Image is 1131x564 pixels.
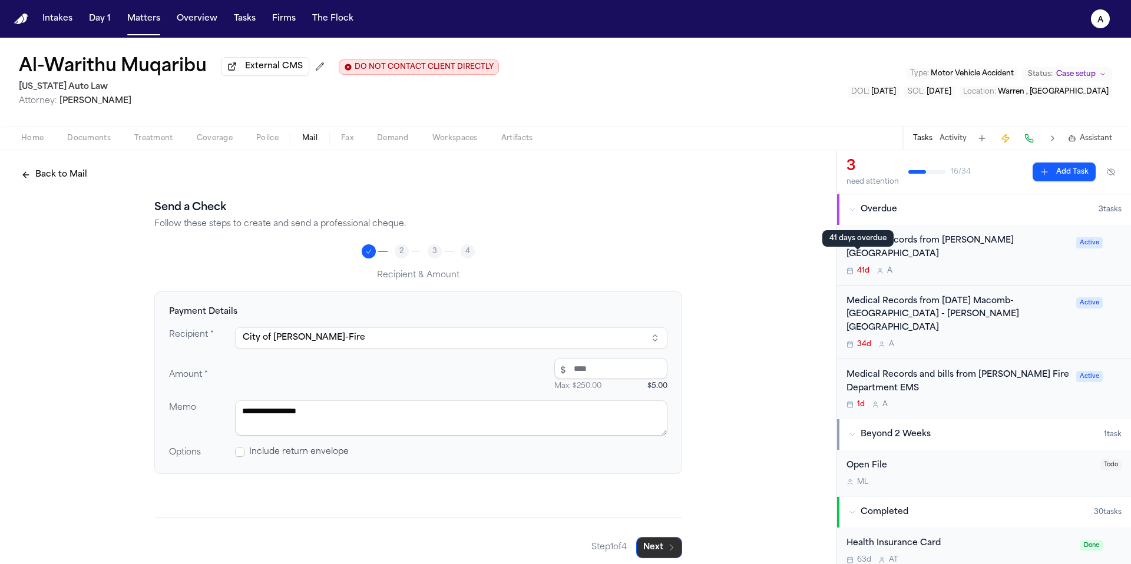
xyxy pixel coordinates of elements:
[465,247,470,256] span: 4
[846,295,1069,335] div: Medical Records from [DATE] Macomb-[GEOGRAPHIC_DATA] - [PERSON_NAME][GEOGRAPHIC_DATA]
[997,130,1014,147] button: Create Immediate Task
[14,14,28,25] a: Home
[960,86,1112,98] button: Edit Location: Warren , MI
[851,88,869,95] span: DOL :
[1080,134,1112,143] span: Assistant
[837,194,1131,225] button: Overdue3tasks
[59,97,131,105] span: [PERSON_NAME]
[154,200,682,216] h2: Send a Check
[249,446,349,458] span: Include return envelope
[1056,69,1096,79] span: Case setup
[871,88,896,95] span: [DATE]
[169,306,667,318] h4: Payment Details
[882,400,888,409] span: A
[169,448,201,457] span: Options
[1080,540,1103,551] span: Done
[846,157,899,176] div: 3
[377,134,409,143] span: Demand
[169,330,214,339] span: Recipient *
[861,506,908,518] span: Completed
[19,80,499,94] h2: [US_STATE] Auto Law
[1022,67,1112,81] button: Change status from Case setup
[861,429,931,440] span: Beyond 2 Weeks
[940,134,967,143] button: Activity
[341,134,353,143] span: Fax
[1068,134,1112,143] button: Assistant
[846,369,1069,396] div: Medical Records and bills from [PERSON_NAME] Fire Department EMS
[399,247,404,256] span: 2
[67,134,111,143] span: Documents
[837,450,1131,496] div: Open task: Open File
[235,327,667,349] button: Select recipient contact
[14,14,28,25] img: Finch Logo
[1100,162,1122,181] button: Hide completed tasks (⌘⇧H)
[154,218,682,230] p: Follow these steps to create and send a professional cheque.
[84,8,115,29] button: Day 1
[339,59,499,75] button: Edit client contact restriction
[889,340,894,349] span: A
[636,537,682,558] button: Next
[256,134,279,143] span: Police
[857,400,865,409] span: 1d
[267,8,300,29] button: Firms
[907,68,1017,79] button: Edit Type: Motor Vehicle Accident
[908,88,925,95] span: SOL :
[837,419,1131,450] button: Beyond 2 Weeks1task
[846,177,899,187] div: need attention
[963,88,996,95] span: Location :
[857,266,869,276] span: 41d
[857,340,871,349] span: 34d
[221,57,309,76] button: External CMS
[229,8,260,29] button: Tasks
[432,134,478,143] span: Workspaces
[837,497,1131,527] button: Completed30tasks
[1076,237,1103,248] span: Active
[591,542,627,553] span: Step 1 of 4
[432,247,437,256] span: 3
[1076,371,1103,382] span: Active
[14,164,94,185] button: Back to Mail
[38,8,77,29] button: Intakes
[123,8,165,29] button: Matters
[887,266,892,276] span: A
[19,97,57,105] span: Attorney:
[19,57,207,78] h1: Al-Warithu Muqaribu
[355,62,494,72] span: DO NOT CONTACT CLIENT DIRECTLY
[927,88,951,95] span: [DATE]
[19,57,207,78] button: Edit matter name
[134,134,173,143] span: Treatment
[647,381,667,391] span: $5.00
[904,86,955,98] button: Edit SOL: 2027-06-05
[1104,430,1122,439] span: 1 task
[848,86,899,98] button: Edit DOL: 2025-06-05
[857,477,868,487] span: M L
[998,88,1109,95] span: Warren , [GEOGRAPHIC_DATA]
[172,8,222,29] a: Overview
[169,370,208,379] span: Amount *
[837,225,1131,286] div: Open task: Medical Records from Henry Ford Hospital
[377,271,459,280] span: Recipient & Amount
[822,230,894,247] div: 41 days overdue
[846,234,1069,261] div: Medical Records from [PERSON_NAME][GEOGRAPHIC_DATA]
[974,130,990,147] button: Add Task
[245,61,303,72] span: External CMS
[1099,205,1122,214] span: 3 task s
[1100,459,1122,470] span: Todo
[846,459,1093,473] div: Open File
[837,286,1131,359] div: Open task: Medical Records from Ascension Macomb-Oakland Hospital - Warren Campus
[154,244,682,258] nav: Progress
[837,359,1131,419] div: Open task: Medical Records and bills from Warren Fire Department EMS
[169,403,196,412] span: Memo
[1033,162,1096,181] button: Add Task
[910,70,929,77] span: Type :
[913,134,932,143] button: Tasks
[931,70,1014,77] span: Motor Vehicle Accident
[307,8,358,29] button: The Flock
[197,134,233,143] span: Coverage
[1028,69,1053,79] span: Status:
